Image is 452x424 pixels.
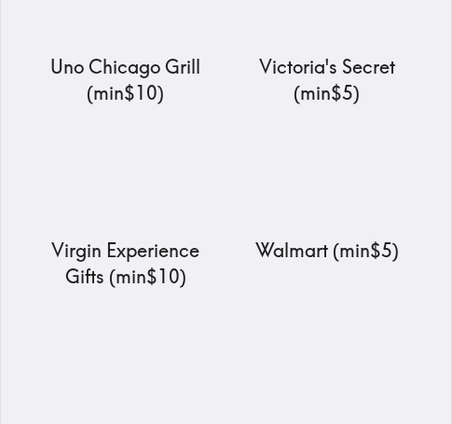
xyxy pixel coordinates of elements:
[33,54,219,106] p: Uno Chicago Grill ( min $10 )
[234,121,420,264] a: WalmartWalmart (min$5)
[234,54,420,106] p: Victoria's Secret ( min $5 )
[234,238,420,264] p: Walmart ( min $5 )
[33,121,219,290] a: Virgin Experience GiftsVirgin Experience Gifts (min$10)
[33,238,219,290] p: Virgin Experience Gifts ( min $10 )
